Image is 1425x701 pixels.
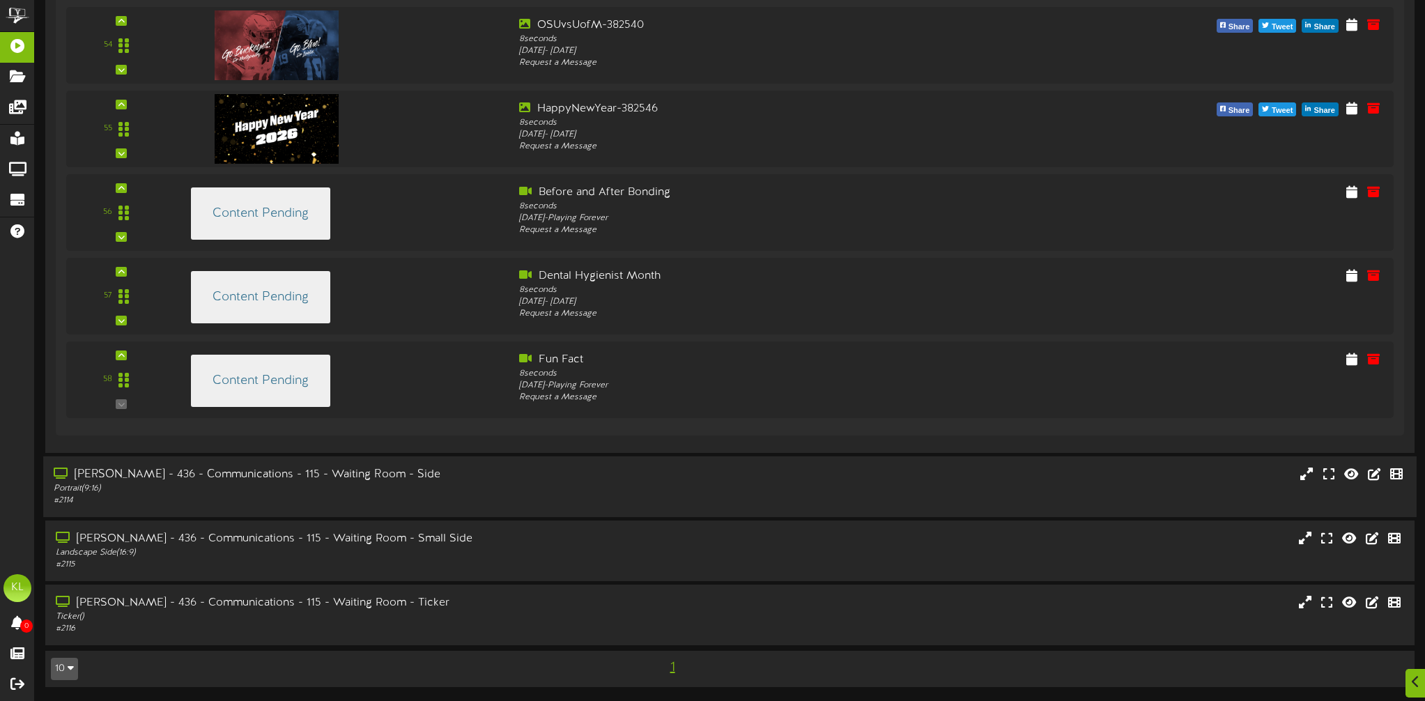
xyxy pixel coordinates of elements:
div: 8 seconds [519,117,1052,129]
button: Share [1217,102,1254,116]
div: [PERSON_NAME] - 436 - Communications - 115 - Waiting Room - Ticker [56,595,606,611]
div: [PERSON_NAME] - 436 - Communications - 115 - Waiting Room - Small Side [56,531,606,547]
div: KL [3,574,31,602]
div: # 2114 [54,495,605,507]
button: Share [1302,102,1339,116]
img: 0013c462-f8cc-44b0-9cf3-5885f46f8929.jpg [215,10,339,80]
h4: Content Pending [213,374,309,388]
div: Fun Fact [519,352,1052,368]
div: Dental Hygienist Month [519,268,1052,284]
div: [DATE] - [DATE] [519,296,1052,308]
div: 57 [104,290,112,302]
div: Request a Message [519,308,1052,320]
div: Landscape Side ( 16:9 ) [56,547,606,559]
span: Tweet [1269,20,1295,35]
div: [DATE] - Playing Forever [519,380,1052,392]
img: 97476e31-1386-4ec0-b6a4-4f59dff102db.jpg [215,94,339,164]
button: Share [1302,19,1339,33]
div: # 2115 [56,559,606,571]
div: Request a Message [519,224,1052,236]
div: Portrait ( 9:16 ) [54,483,605,495]
div: 55 [104,123,112,134]
span: Share [1311,20,1338,35]
div: 8 seconds [519,33,1052,45]
div: Ticker ( ) [56,611,606,623]
div: 54 [104,39,112,51]
div: Request a Message [519,141,1052,153]
div: [DATE] - Playing Forever [519,213,1052,224]
div: 8 seconds [519,284,1052,296]
div: Request a Message [519,392,1052,403]
div: 8 seconds [519,368,1052,380]
span: Share [1226,20,1253,35]
button: Tweet [1258,19,1296,33]
div: 8 seconds [519,201,1052,213]
span: 0 [20,619,33,633]
span: Share [1311,103,1338,118]
button: Tweet [1258,102,1296,116]
span: Tweet [1269,103,1295,118]
div: [PERSON_NAME] - 436 - Communications - 115 - Waiting Room - Side [54,467,605,483]
div: Request a Message [519,57,1052,69]
button: Share [1217,19,1254,33]
div: [DATE] - [DATE] [519,45,1052,57]
button: 10 [51,658,78,680]
div: # 2116 [56,623,606,635]
h4: Content Pending [213,291,309,305]
div: OSUvsUofM-382540 [519,17,1052,33]
div: Before and After Bonding [519,185,1052,201]
div: 56 [103,206,112,218]
span: Share [1226,103,1253,118]
div: 58 [103,373,112,385]
span: 1 [667,660,679,675]
h4: Content Pending [213,207,309,221]
div: HappyNewYear-382546 [519,101,1052,117]
div: [DATE] - [DATE] [519,129,1052,141]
